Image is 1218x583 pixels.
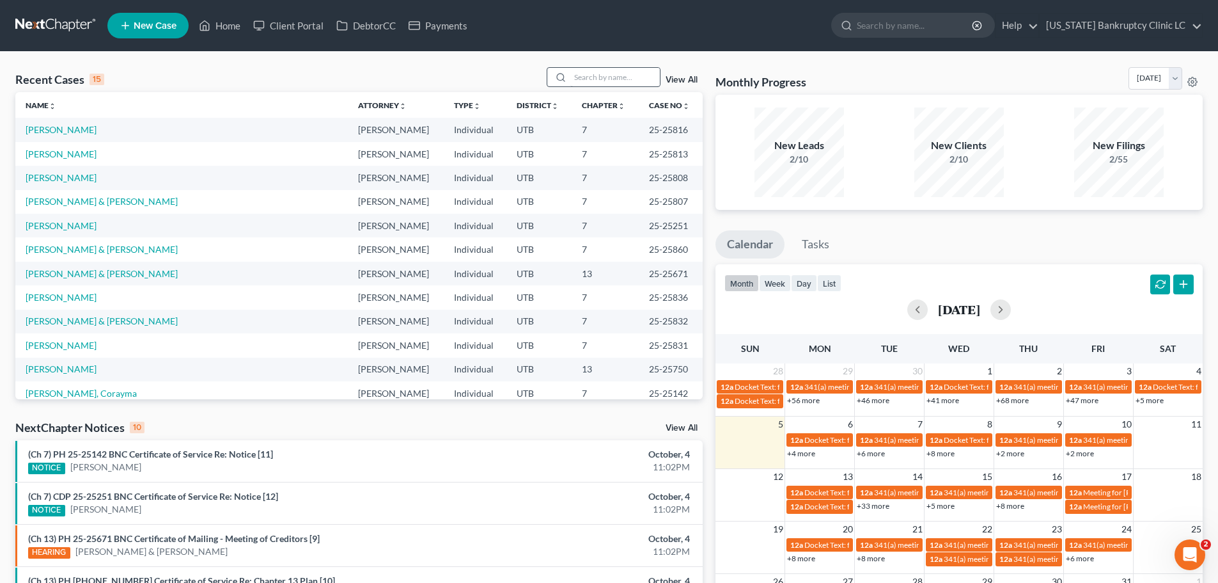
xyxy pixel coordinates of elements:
[1091,343,1105,354] span: Fri
[874,382,997,392] span: 341(a) meeting for [PERSON_NAME]
[26,196,178,207] a: [PERSON_NAME] & [PERSON_NAME]
[860,540,873,550] span: 12a
[639,166,703,189] td: 25-25808
[517,100,559,110] a: Districtunfold_more
[790,502,803,511] span: 12a
[715,230,785,259] a: Calendar
[981,469,994,484] span: 15
[721,382,733,392] span: 12a
[506,142,572,166] td: UTB
[911,363,924,379] span: 30
[721,396,733,406] span: 12a
[1120,469,1133,484] span: 17
[348,190,443,214] td: [PERSON_NAME]
[348,333,443,357] td: [PERSON_NAME]
[28,533,320,544] a: (Ch 13) PH 25-25671 BNC Certificate of Mailing - Meeting of Creditors [9]
[348,237,443,261] td: [PERSON_NAME]
[130,422,144,433] div: 10
[857,395,889,405] a: +46 more
[1066,554,1094,563] a: +6 more
[790,230,841,259] a: Tasks
[986,363,994,379] span: 1
[986,417,994,432] span: 8
[981,522,994,537] span: 22
[551,102,559,110] i: unfold_more
[759,275,791,292] button: week
[1013,554,1205,564] span: 341(a) meeting for [PERSON_NAME] & [PERSON_NAME]
[857,449,885,458] a: +6 more
[649,100,690,110] a: Case Nounfold_more
[572,214,638,237] td: 7
[572,285,638,309] td: 7
[478,448,690,461] div: October, 4
[944,488,1067,497] span: 341(a) meeting for [PERSON_NAME]
[1056,417,1063,432] span: 9
[881,343,898,354] span: Tue
[1056,363,1063,379] span: 2
[348,310,443,333] td: [PERSON_NAME]
[841,469,854,484] span: 13
[26,363,97,374] a: [PERSON_NAME]
[506,166,572,189] td: UTB
[572,190,638,214] td: 7
[330,14,402,37] a: DebtorCC
[804,435,1109,445] span: Docket Text: for [PERSON_NAME] [PERSON_NAME] & [MEDICAL_DATA][PERSON_NAME]
[1069,435,1082,445] span: 12a
[444,118,506,141] td: Individual
[930,488,942,497] span: 12a
[1013,488,1137,497] span: 341(a) meeting for [PERSON_NAME]
[944,540,1067,550] span: 341(a) meeting for [PERSON_NAME]
[26,388,137,399] a: [PERSON_NAME], Corayma
[444,237,506,261] td: Individual
[572,166,638,189] td: 7
[996,395,1029,405] a: +68 more
[930,382,942,392] span: 12a
[26,244,178,255] a: [PERSON_NAME] & [PERSON_NAME]
[639,190,703,214] td: 25-25807
[348,285,443,309] td: [PERSON_NAME]
[639,237,703,261] td: 25-25860
[70,461,141,474] a: [PERSON_NAME]
[618,102,625,110] i: unfold_more
[999,382,1012,392] span: 12a
[791,275,817,292] button: day
[847,417,854,432] span: 6
[1175,539,1205,570] iframe: Intercom live chat
[938,303,980,316] h2: [DATE]
[28,449,273,459] a: (Ch 7) PH 25-25142 BNC Certificate of Service Re: Notice [11]
[999,554,1012,564] span: 12a
[772,522,785,537] span: 19
[478,545,690,558] div: 11:02PM
[572,333,638,357] td: 7
[444,214,506,237] td: Individual
[777,417,785,432] span: 5
[639,214,703,237] td: 25-25251
[444,166,506,189] td: Individual
[49,102,56,110] i: unfold_more
[860,382,873,392] span: 12a
[639,310,703,333] td: 25-25832
[402,14,474,37] a: Payments
[1083,502,1183,511] span: Meeting for [PERSON_NAME]
[996,449,1024,458] a: +2 more
[28,463,65,474] div: NOTICE
[444,358,506,381] td: Individual
[1069,488,1082,497] span: 12a
[1066,395,1098,405] a: +47 more
[444,381,506,405] td: Individual
[999,540,1012,550] span: 12a
[944,382,1058,392] span: Docket Text: for [PERSON_NAME]
[478,532,690,545] div: October, 4
[348,214,443,237] td: [PERSON_NAME]
[639,381,703,405] td: 25-25142
[666,424,698,433] a: View All
[930,540,942,550] span: 12a
[860,488,873,497] span: 12a
[506,285,572,309] td: UTB
[506,237,572,261] td: UTB
[1083,540,1206,550] span: 341(a) meeting for [PERSON_NAME]
[572,358,638,381] td: 13
[874,540,1065,550] span: 341(a) meeting for [PERSON_NAME] & [PERSON_NAME]
[358,100,407,110] a: Attorneyunfold_more
[134,21,176,31] span: New Case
